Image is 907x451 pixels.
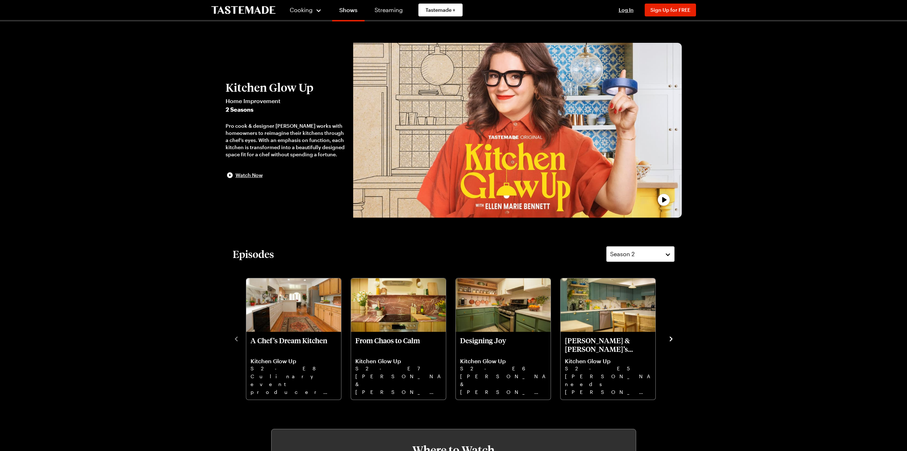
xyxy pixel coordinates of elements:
[251,365,337,373] p: S2 - E8
[351,278,446,400] div: From Chaos to Calm
[251,336,337,353] p: A Chef’s Dream Kitchen
[460,358,546,365] p: Kitchen Glow Up
[355,365,442,373] p: S2 - E7
[355,373,442,395] p: [PERSON_NAME] & [PERSON_NAME] need [PERSON_NAME] to fix their disjointed kitchen before baby [PER...
[456,278,551,400] div: Designing Joy
[290,6,313,13] span: Cooking
[246,278,341,332] img: A Chef’s Dream Kitchen
[226,105,346,114] span: 2 Seasons
[460,365,546,373] p: S2 - E6
[211,6,275,14] a: To Tastemade Home Page
[619,7,634,13] span: Log In
[350,276,455,400] div: 2 / 8
[561,278,655,332] img: Meredith & Dan’s Family Fix
[645,4,696,16] button: Sign Up for FREE
[565,336,651,395] a: Meredith & Dan’s Family Fix
[353,43,682,218] button: play trailer
[668,334,675,343] button: navigate to next item
[355,358,442,365] p: Kitchen Glow Up
[251,336,337,395] a: A Chef’s Dream Kitchen
[610,250,635,258] span: Season 2
[561,278,655,400] div: Meredith & Dan’s Family Fix
[606,246,675,262] button: Season 2
[460,373,546,395] p: [PERSON_NAME] & [PERSON_NAME] apron designer [PERSON_NAME] & husband [PERSON_NAME] need [PERSON_N...
[246,276,350,400] div: 1 / 8
[418,4,463,16] a: Tastemade +
[650,7,690,13] span: Sign Up for FREE
[565,373,651,395] p: [PERSON_NAME] needs [PERSON_NAME] to transform her inefficient kitchen into a calm, kid-friendly ...
[460,336,546,353] p: Designing Joy
[460,336,546,395] a: Designing Joy
[565,358,651,365] p: Kitchen Glow Up
[246,278,341,400] div: A Chef’s Dream Kitchen
[351,278,446,332] img: From Chaos to Calm
[456,278,551,332] img: Designing Joy
[251,373,337,395] p: Culinary event producer [PERSON_NAME] needs [PERSON_NAME] to turn her kitchen into a space fit fo...
[560,276,665,400] div: 4 / 8
[233,248,274,260] h2: Episodes
[236,172,263,179] span: Watch Now
[226,97,346,105] span: Home Improvement
[565,365,651,373] p: S2 - E5
[226,81,346,179] button: Kitchen Glow UpHome Improvement2 SeasonsPro cook & designer [PERSON_NAME] works with homeowners t...
[455,276,560,400] div: 3 / 8
[353,43,682,218] img: Kitchen Glow Up
[226,81,346,94] h2: Kitchen Glow Up
[612,6,640,14] button: Log In
[226,122,346,158] div: Pro cook & designer [PERSON_NAME] works with homeowners to reimagine their kitchens through a che...
[290,1,322,19] button: Cooking
[233,334,240,343] button: navigate to previous item
[355,336,442,353] p: From Chaos to Calm
[332,1,365,21] a: Shows
[355,336,442,395] a: From Chaos to Calm
[565,336,651,353] p: [PERSON_NAME] & [PERSON_NAME]’s Family Fix
[251,358,337,365] p: Kitchen Glow Up
[426,6,455,14] span: Tastemade +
